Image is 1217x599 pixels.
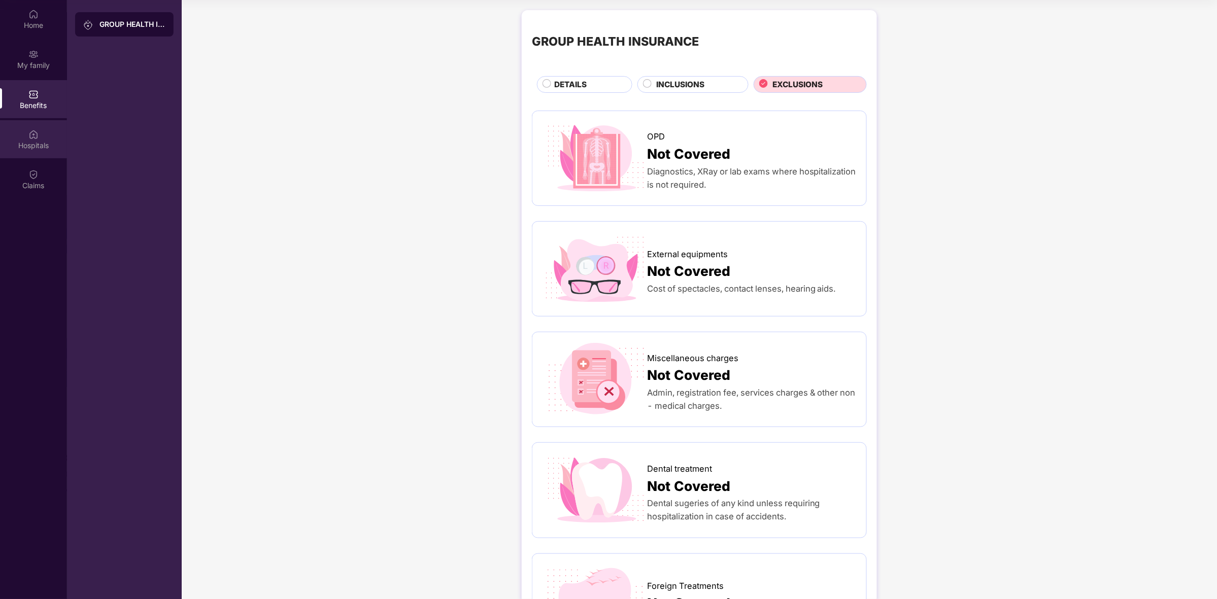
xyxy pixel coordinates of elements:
[647,261,730,281] span: Not Covered
[773,79,823,91] span: EXCLUSIONS
[647,352,738,365] span: Miscellaneous charges
[28,89,39,99] img: svg+xml;base64,PHN2ZyBpZD0iQmVuZWZpdHMiIHhtbG5zPSJodHRwOi8vd3d3LnczLm9yZy8yMDAwL3N2ZyIgd2lkdGg9Ij...
[647,248,728,261] span: External equipments
[28,169,39,180] img: svg+xml;base64,PHN2ZyBpZD0iQ2xhaW0iIHhtbG5zPSJodHRwOi8vd3d3LnczLm9yZy8yMDAwL3N2ZyIgd2lkdGg9IjIwIi...
[647,365,730,385] span: Not Covered
[647,284,836,294] span: Cost of spectacles, contact lenses, hearing aids.
[99,19,165,29] div: GROUP HEALTH INSURANCE
[543,232,649,306] img: icon
[647,476,730,497] span: Not Covered
[543,342,649,416] img: icon
[647,166,856,190] span: Diagnostics, XRay or lab exams where hospitalization is not required.
[647,498,820,521] span: Dental sugeries of any kind unless requiring hospitalization in case of accidents.
[83,20,93,30] img: svg+xml;base64,PHN2ZyB3aWR0aD0iMjAiIGhlaWdodD0iMjAiIHZpZXdCb3g9IjAgMCAyMCAyMCIgZmlsbD0ibm9uZSIgeG...
[647,580,724,593] span: Foreign Treatments
[28,129,39,139] img: svg+xml;base64,PHN2ZyBpZD0iSG9zcGl0YWxzIiB4bWxucz0iaHR0cDovL3d3dy53My5vcmcvMjAwMC9zdmciIHdpZHRoPS...
[647,144,730,164] span: Not Covered
[647,130,665,144] span: OPD
[28,9,39,19] img: svg+xml;base64,PHN2ZyBpZD0iSG9tZSIgeG1sbnM9Imh0dHA6Ly93d3cudzMub3JnLzIwMDAvc3ZnIiB3aWR0aD0iMjAiIG...
[532,32,699,51] div: GROUP HEALTH INSURANCE
[647,387,856,411] span: Admin, registration fee, services charges & other non - medical charges.
[543,453,649,527] img: icon
[656,79,704,91] span: INCLUSIONS
[543,121,649,195] img: icon
[28,49,39,59] img: svg+xml;base64,PHN2ZyB3aWR0aD0iMjAiIGhlaWdodD0iMjAiIHZpZXdCb3g9IjAgMCAyMCAyMCIgZmlsbD0ibm9uZSIgeG...
[647,463,712,476] span: Dental treatment
[555,79,587,91] span: DETAILS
